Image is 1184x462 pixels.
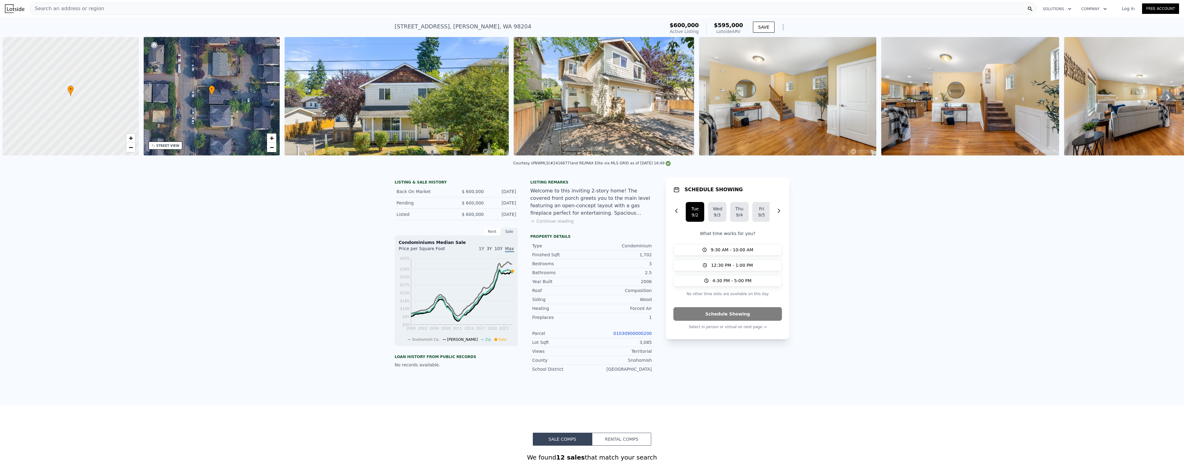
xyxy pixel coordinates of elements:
[464,326,474,331] tspan: 2014
[592,314,652,320] div: 1
[489,200,516,206] div: [DATE]
[530,218,574,224] button: Continue reading
[532,357,592,363] div: County
[753,22,775,33] button: SAVE
[462,212,484,217] span: $ 600,000
[270,143,274,151] span: −
[532,366,592,372] div: School District
[673,259,782,271] button: 12:30 PM - 1:00 PM
[501,228,518,236] div: Sale
[499,326,509,331] tspan: 2023
[613,331,652,336] a: 01030900000200
[713,212,721,218] div: 9/3
[592,305,652,311] div: Forced Air
[592,433,651,446] button: Rental Comps
[395,453,789,462] div: We found that match your search
[412,337,440,342] span: Snohomish Co.
[686,202,704,222] button: Tue9/2
[752,202,771,222] button: Fri9/5
[673,275,782,287] button: 4:30 PM - 5:00 PM
[209,86,215,92] span: •
[592,243,652,249] div: Condominium
[673,307,782,321] button: Schedule Showing
[1114,6,1142,12] a: Log In
[487,246,492,251] span: 3Y
[684,186,743,193] h1: SCHEDULE SHOWING
[777,21,789,33] button: Show Options
[489,211,516,217] div: [DATE]
[708,202,726,222] button: Wed9/3
[514,37,694,155] img: Sale: 167550377 Parcel: 127841516
[462,200,484,205] span: $ 600,000
[532,252,592,258] div: Finished Sqft
[881,37,1059,155] img: Sale: 167550377 Parcel: 127841516
[1076,3,1112,14] button: Company
[495,246,503,251] span: 10Y
[499,337,507,342] span: Sale
[592,261,652,267] div: 3
[30,5,104,12] span: Search an address or region
[400,291,409,295] tspan: $230
[400,267,409,271] tspan: $365
[400,307,409,311] tspan: $140
[400,299,409,303] tspan: $185
[592,348,652,354] div: Territorial
[735,212,744,218] div: 9/4
[397,211,451,217] div: Listed
[406,326,416,331] tspan: 2000
[730,202,749,222] button: Thu9/4
[592,287,652,294] div: Composition
[670,22,699,28] span: $600,000
[533,433,592,446] button: Sale Comps
[489,188,516,195] div: [DATE]
[1142,3,1179,14] a: Free Account
[68,86,74,92] span: •
[592,270,652,276] div: 2.5
[530,180,654,185] div: Listing remarks
[699,37,877,155] img: Sale: 167550377 Parcel: 127841516
[126,143,135,152] a: Zoom out
[400,256,409,261] tspan: $425
[209,85,215,96] div: •
[487,326,497,331] tspan: 2020
[532,314,592,320] div: Fireplaces
[735,206,744,212] div: Thu
[530,187,654,217] div: Welcome to this inviting 2-story home! The covered front porch greets you to the main level featu...
[462,189,484,194] span: $ 600,000
[711,262,753,268] span: 12:30 PM - 1:00 PM
[713,206,721,212] div: Wed
[505,246,514,252] span: Max
[453,326,462,331] tspan: 2011
[532,330,592,336] div: Parcel
[670,29,699,34] span: Active Listing
[532,296,592,303] div: Siding
[673,290,782,298] p: No other time slots are available on this day
[395,180,518,186] div: LISTING & SALE HISTORY
[285,37,508,155] img: Sale: 167550377 Parcel: 127841516
[592,296,652,303] div: Wood
[5,4,24,13] img: Lotside
[592,357,652,363] div: Snohomish
[530,234,654,239] div: Property details
[532,243,592,249] div: Type
[400,283,409,287] tspan: $275
[713,278,752,284] span: 4:30 PM - 5:00 PM
[441,326,451,331] tspan: 2008
[556,454,585,461] strong: 12 sales
[399,245,456,255] div: Price per Square Foot
[757,212,766,218] div: 9/5
[483,228,501,236] div: Rent
[532,305,592,311] div: Heating
[513,161,671,165] div: Courtesy of NWMLS (#2416677) and RE/MAX Elite via MLS GRID as of [DATE] 16:49
[673,230,782,237] p: What time works for you?
[395,354,518,359] div: Loan history from public records
[673,244,782,256] button: 9:30 AM - 10:00 AM
[485,337,491,342] span: Zip
[126,134,135,143] a: Zoom in
[592,278,652,285] div: 2006
[402,315,409,319] tspan: $95
[714,28,743,35] div: Lotside ARV
[592,339,652,345] div: 3,085
[267,134,276,143] a: Zoom in
[402,323,409,327] tspan: $50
